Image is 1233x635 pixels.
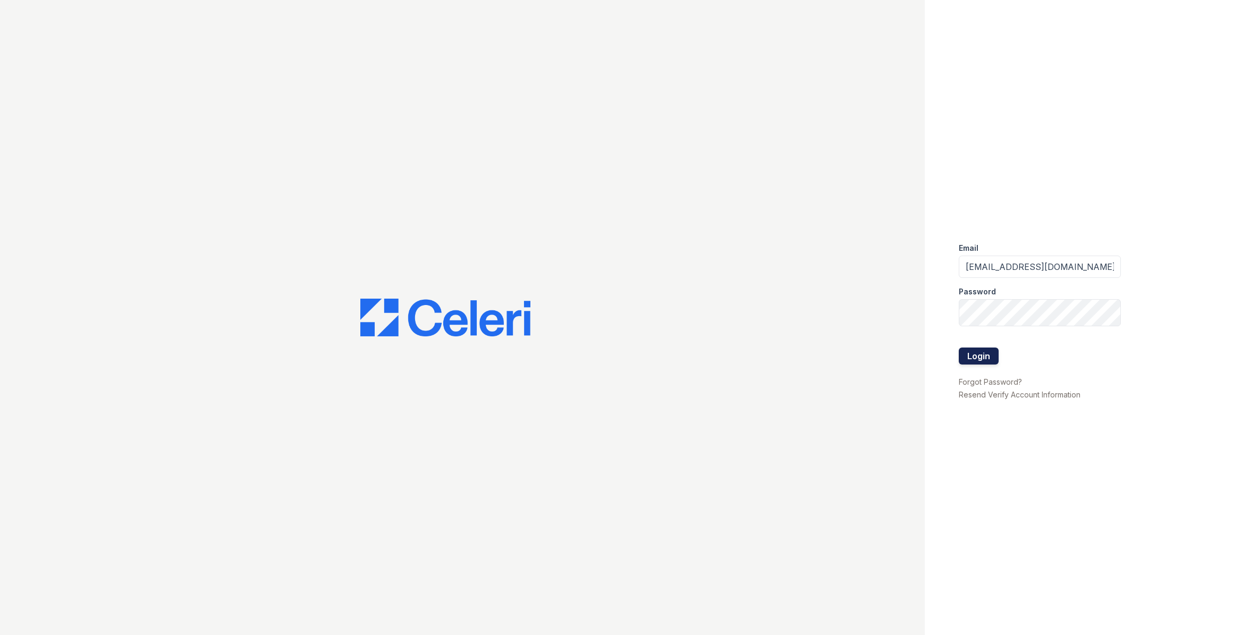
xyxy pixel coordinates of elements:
img: CE_Logo_Blue-a8612792a0a2168367f1c8372b55b34899dd931a85d93a1a3d3e32e68fde9ad4.png [360,299,530,337]
a: Resend Verify Account Information [959,390,1080,399]
label: Password [959,286,996,297]
button: Login [959,348,999,365]
label: Email [959,243,978,253]
a: Forgot Password? [959,377,1022,386]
